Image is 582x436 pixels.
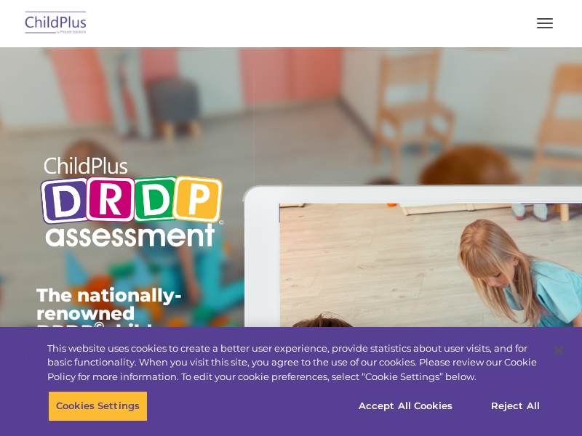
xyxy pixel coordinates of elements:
[36,284,220,397] span: The nationally-renowned DRDP child assessment is now available in ChildPlus.
[36,145,227,261] img: Copyright - DRDP Logo Light
[47,342,541,384] div: This website uses cookies to create a better user experience, provide statistics about user visit...
[94,318,105,335] sup: ©
[351,391,461,421] button: Accept All Cookies
[470,391,561,421] button: Reject All
[22,7,90,41] img: ChildPlus by Procare Solutions
[48,391,148,421] button: Cookies Settings
[543,334,575,366] button: Close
